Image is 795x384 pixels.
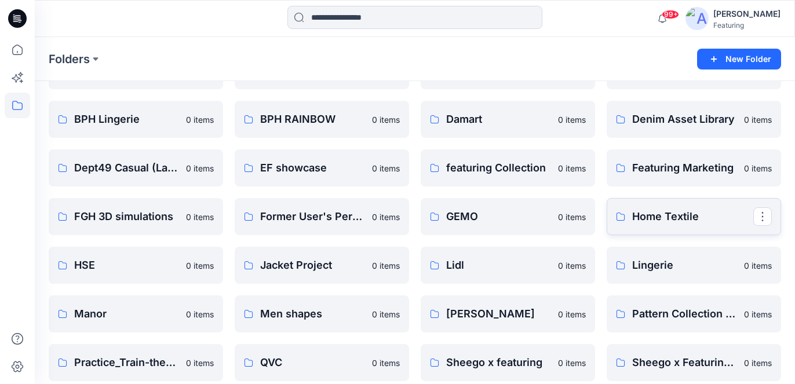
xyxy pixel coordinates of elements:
a: Men shapes0 items [235,295,409,332]
p: Manor [74,306,179,322]
a: GEMO0 items [421,198,595,235]
p: 0 items [372,259,400,272]
p: 0 items [186,162,214,174]
p: Men shapes [260,306,365,322]
p: 0 items [744,114,772,126]
p: Former User's Personal Zone [260,209,365,225]
a: Dept49 Casual (Lascana)0 items [49,149,223,186]
a: BPH Lingerie0 items [49,101,223,138]
p: Featuring Marketing [632,160,737,176]
p: 0 items [372,357,400,369]
p: Damart [446,111,551,127]
p: Lingerie [632,257,737,273]
p: BPH RAINBOW [260,111,365,127]
p: 0 items [744,308,772,320]
p: GEMO [446,209,551,225]
p: 0 items [744,162,772,174]
a: Denim Asset Library0 items [607,101,781,138]
p: Sheego x featuring [446,354,551,371]
a: Pattern Collection Venus0 items [607,295,781,332]
a: Sheego x featuring0 items [421,344,595,381]
a: Lingerie0 items [607,247,781,284]
a: Sheego x Featuring (Collaboration)0 items [607,344,781,381]
a: Featuring Marketing0 items [607,149,781,186]
p: 0 items [744,357,772,369]
a: QVC0 items [235,344,409,381]
p: [PERSON_NAME] [446,306,551,322]
a: Manor0 items [49,295,223,332]
p: 0 items [186,259,214,272]
p: 0 items [558,162,586,174]
a: Folders [49,51,90,67]
p: Home Textile [632,209,753,225]
p: 0 items [558,357,586,369]
p: Lidl [446,257,551,273]
a: featuring Collection0 items [421,149,595,186]
button: New Folder [697,49,781,70]
a: Jacket Project0 items [235,247,409,284]
p: 0 items [186,308,214,320]
p: 0 items [186,211,214,223]
a: Lidl0 items [421,247,595,284]
p: featuring Collection [446,160,551,176]
p: 0 items [372,114,400,126]
a: Former User's Personal Zone0 items [235,198,409,235]
a: HSE0 items [49,247,223,284]
a: BPH RAINBOW0 items [235,101,409,138]
p: Pattern Collection Venus [632,306,737,322]
a: Damart0 items [421,101,595,138]
p: Practice_Train-the-Trainer [74,354,179,371]
p: Denim Asset Library [632,111,737,127]
p: 0 items [558,308,586,320]
p: 0 items [186,114,214,126]
span: 99+ [662,10,679,19]
p: 0 items [558,211,586,223]
p: Sheego x Featuring (Collaboration) [632,354,737,371]
a: EF showcase0 items [235,149,409,186]
p: EF showcase [260,160,365,176]
a: Practice_Train-the-Trainer0 items [49,344,223,381]
div: Featuring [713,21,781,30]
p: HSE [74,257,179,273]
p: 0 items [372,308,400,320]
p: 0 items [558,259,586,272]
p: Dept49 Casual (Lascana) [74,160,179,176]
p: Jacket Project [260,257,365,273]
p: 0 items [372,211,400,223]
div: [PERSON_NAME] [713,7,781,21]
p: 0 items [372,162,400,174]
p: 0 items [186,357,214,369]
a: Home Textile [607,198,781,235]
img: avatar [685,7,709,30]
p: FGH 3D simulations [74,209,179,225]
a: FGH 3D simulations0 items [49,198,223,235]
p: 0 items [558,114,586,126]
a: [PERSON_NAME]0 items [421,295,595,332]
p: BPH Lingerie [74,111,179,127]
p: QVC [260,354,365,371]
p: 0 items [744,259,772,272]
